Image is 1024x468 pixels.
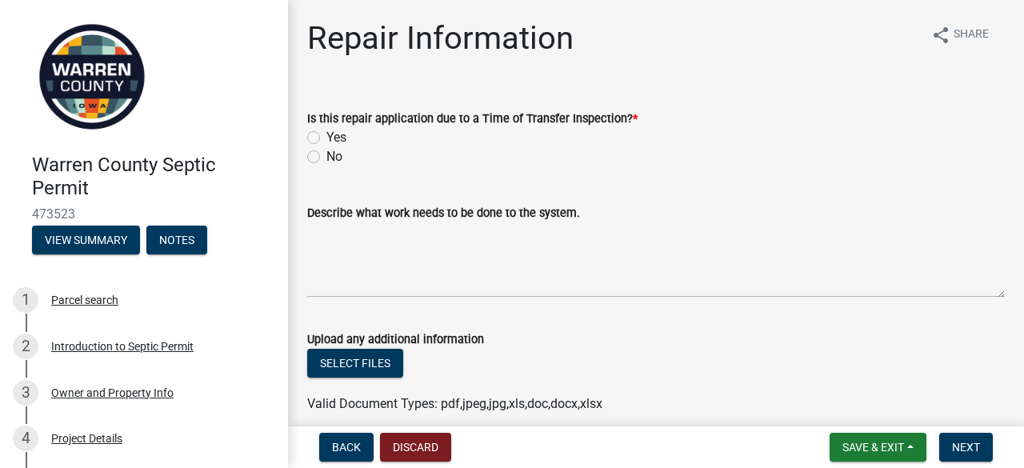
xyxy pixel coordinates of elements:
label: No [326,147,342,166]
wm-modal-confirm: Notes [146,234,207,247]
button: Back [319,433,374,462]
div: Parcel search [51,294,118,306]
button: View Summary [32,226,140,254]
div: Introduction to Septic Permit [51,341,194,352]
button: Next [939,433,993,462]
span: Valid Document Types: pdf,jpeg,jpg,xls,doc,docx,xlsx [307,396,602,411]
button: Discard [380,433,451,462]
h4: Warren County Septic Permit [32,154,275,200]
wm-modal-confirm: Summary [32,234,140,247]
button: Save & Exit [830,433,926,462]
label: Upload any additional information [307,334,484,346]
span: Save & Exit [842,441,904,454]
img: Warren County, Iowa [32,17,152,137]
div: Owner and Property Info [51,387,174,398]
span: Share [954,26,989,45]
label: Describe what work needs to be done to the system. [307,208,580,219]
span: Next [952,441,980,454]
span: 473523 [32,206,256,222]
button: Select files [307,349,403,378]
label: Is this repair application due to a Time of Transfer Inspection? [307,114,638,125]
div: 4 [13,426,38,451]
span: Back [332,441,361,454]
div: 3 [13,380,38,406]
div: 2 [13,334,38,359]
div: Project Details [51,433,122,444]
label: Yes [326,128,346,147]
button: shareShare [918,19,1002,50]
i: share [931,26,950,45]
h1: Repair Information [307,19,574,58]
button: Notes [146,226,207,254]
div: 1 [13,287,38,313]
